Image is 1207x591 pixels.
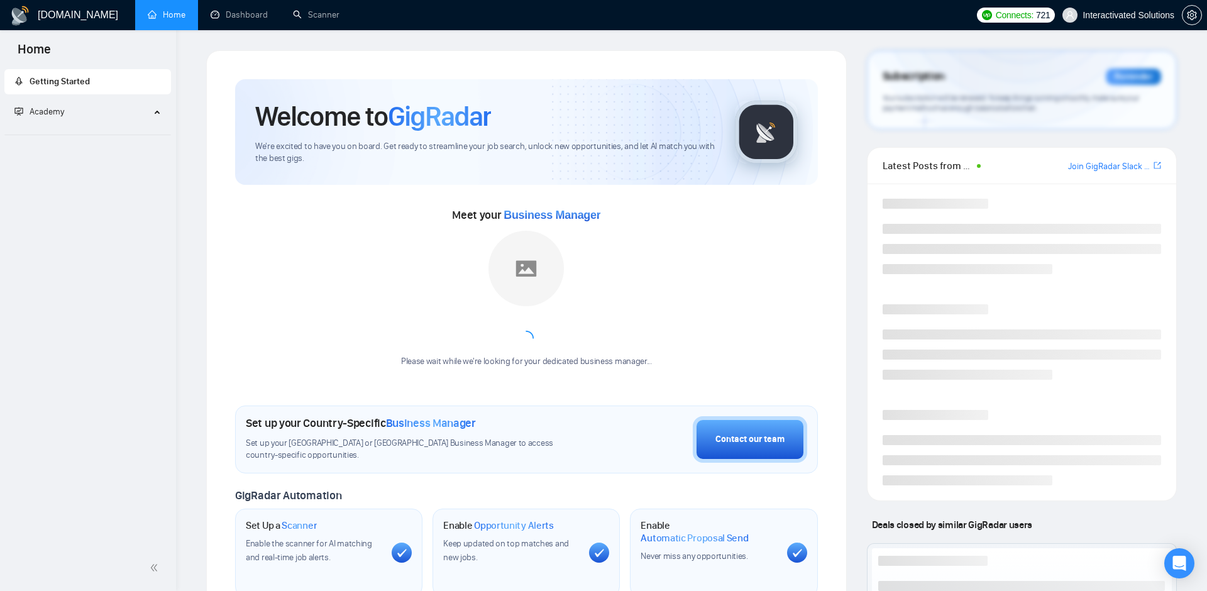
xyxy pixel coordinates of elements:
h1: Set Up a [246,519,317,532]
span: Business Manager [504,209,600,221]
span: Home [8,40,61,67]
span: Opportunity Alerts [474,519,554,532]
span: Latest Posts from the GigRadar Community [883,158,974,174]
span: Connects: [996,8,1033,22]
div: Open Intercom Messenger [1164,548,1194,578]
span: Deals closed by similar GigRadar users [867,514,1037,536]
a: export [1154,160,1161,172]
a: dashboardDashboard [211,9,268,20]
a: searchScanner [293,9,339,20]
span: Academy [30,106,64,117]
span: Enable the scanner for AI matching and real-time job alerts. [246,538,372,563]
span: Business Manager [386,416,476,430]
div: Please wait while we're looking for your dedicated business manager... [394,356,659,368]
span: GigRadar Automation [235,489,341,502]
span: Automatic Proposal Send [641,532,748,544]
button: Contact our team [693,416,807,463]
span: Meet your [452,208,600,222]
span: Getting Started [30,76,90,87]
span: 721 [1036,8,1050,22]
h1: Enable [443,519,554,532]
img: placeholder.png [488,231,564,306]
img: logo [10,6,30,26]
span: fund-projection-screen [14,107,23,116]
span: double-left [150,561,162,574]
a: homeHome [148,9,185,20]
span: We're excited to have you on board. Get ready to streamline your job search, unlock new opportuni... [255,141,715,165]
h1: Set up your Country-Specific [246,416,476,430]
li: Academy Homepage [4,130,171,138]
span: setting [1182,10,1201,20]
div: Reminder [1106,69,1161,85]
span: Never miss any opportunities. [641,551,747,561]
span: Set up your [GEOGRAPHIC_DATA] or [GEOGRAPHIC_DATA] Business Manager to access country-specific op... [246,438,583,461]
span: GigRadar [388,99,491,133]
a: setting [1182,10,1202,20]
h1: Welcome to [255,99,491,133]
li: Getting Started [4,69,171,94]
h1: Enable [641,519,776,544]
span: user [1066,11,1074,19]
span: loading [519,331,534,346]
span: Keep updated on top matches and new jobs. [443,538,569,563]
span: Your subscription will be renewed. To keep things running smoothly, make sure your payment method... [883,93,1139,113]
div: Contact our team [715,433,785,446]
a: Join GigRadar Slack Community [1068,160,1151,174]
span: rocket [14,77,23,86]
button: setting [1182,5,1202,25]
span: export [1154,160,1161,170]
img: gigradar-logo.png [735,101,798,163]
span: Subscription [883,66,945,87]
span: Scanner [282,519,317,532]
img: upwork-logo.png [982,10,992,20]
span: Academy [14,106,64,117]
